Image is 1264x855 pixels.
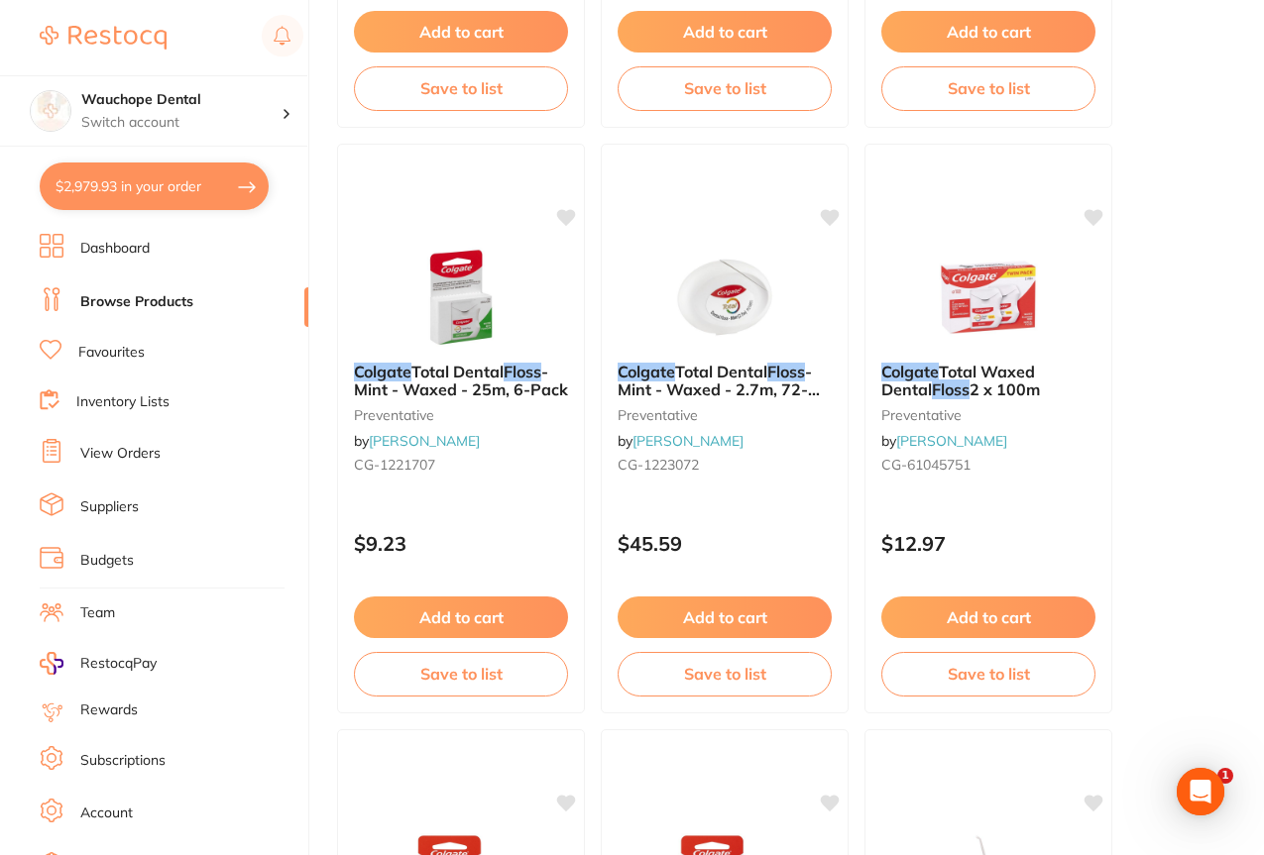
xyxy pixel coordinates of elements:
[80,803,133,823] a: Account
[881,596,1095,638] button: Add to cart
[970,379,1040,399] span: 2 x 100m
[1177,768,1224,815] div: Open Intercom Messenger
[81,90,282,110] h4: Wauchope Dental
[767,362,805,381] em: Floss
[354,456,435,474] span: CG-1221707
[618,407,832,423] small: preventative
[354,362,568,399] span: - Mint - Waxed - 25m, 6-Pack
[80,751,166,771] a: Subscriptions
[354,652,568,695] button: Save to list
[632,432,744,450] a: [PERSON_NAME]
[80,700,138,720] a: Rewards
[618,66,832,110] button: Save to list
[80,551,134,571] a: Budgets
[618,532,832,555] p: $45.59
[80,444,161,464] a: View Orders
[618,362,820,418] span: - Mint - Waxed - 2.7m, 72-Pack
[881,652,1095,695] button: Save to list
[1217,768,1233,784] span: 1
[354,432,480,450] span: by
[40,162,269,210] button: $2,979.93 in your order
[618,652,832,695] button: Save to list
[40,26,167,50] img: Restocq Logo
[31,91,70,131] img: Wauchope Dental
[40,652,63,675] img: RestocqPay
[924,248,1053,347] img: Colgate Total Waxed Dental Floss 2 x 100m
[896,432,1007,450] a: [PERSON_NAME]
[354,362,411,381] em: Colgate
[881,532,1095,555] p: $12.97
[881,11,1095,53] button: Add to cart
[354,532,568,555] p: $9.23
[80,603,115,623] a: Team
[40,15,167,60] a: Restocq Logo
[881,66,1095,110] button: Save to list
[618,596,832,638] button: Add to cart
[81,113,282,133] p: Switch account
[618,456,699,474] span: CG-1223072
[881,362,939,381] em: Colgate
[40,652,157,675] a: RestocqPay
[80,497,139,517] a: Suppliers
[354,66,568,110] button: Save to list
[80,292,193,312] a: Browse Products
[354,407,568,423] small: preventative
[675,362,767,381] span: Total Dental
[881,432,1007,450] span: by
[881,456,971,474] span: CG-61045751
[618,362,675,381] em: Colgate
[354,363,568,399] b: Colgate Total Dental Floss - Mint - Waxed - 25m, 6-Pack
[618,432,744,450] span: by
[932,379,970,399] em: Floss
[881,407,1095,423] small: preventative
[354,11,568,53] button: Add to cart
[80,239,150,259] a: Dashboard
[618,363,832,399] b: Colgate Total Dental Floss - Mint - Waxed - 2.7m, 72-Pack
[78,343,145,363] a: Favourites
[618,11,832,53] button: Add to cart
[660,248,789,347] img: Colgate Total Dental Floss - Mint - Waxed - 2.7m, 72-Pack
[881,363,1095,399] b: Colgate Total Waxed Dental Floss 2 x 100m
[369,432,480,450] a: [PERSON_NAME]
[80,654,157,674] span: RestocqPay
[411,362,504,381] span: Total Dental
[397,248,525,347] img: Colgate Total Dental Floss - Mint - Waxed - 25m, 6-Pack
[881,362,1035,399] span: Total Waxed Dental
[504,362,541,381] em: Floss
[354,596,568,638] button: Add to cart
[76,392,170,412] a: Inventory Lists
